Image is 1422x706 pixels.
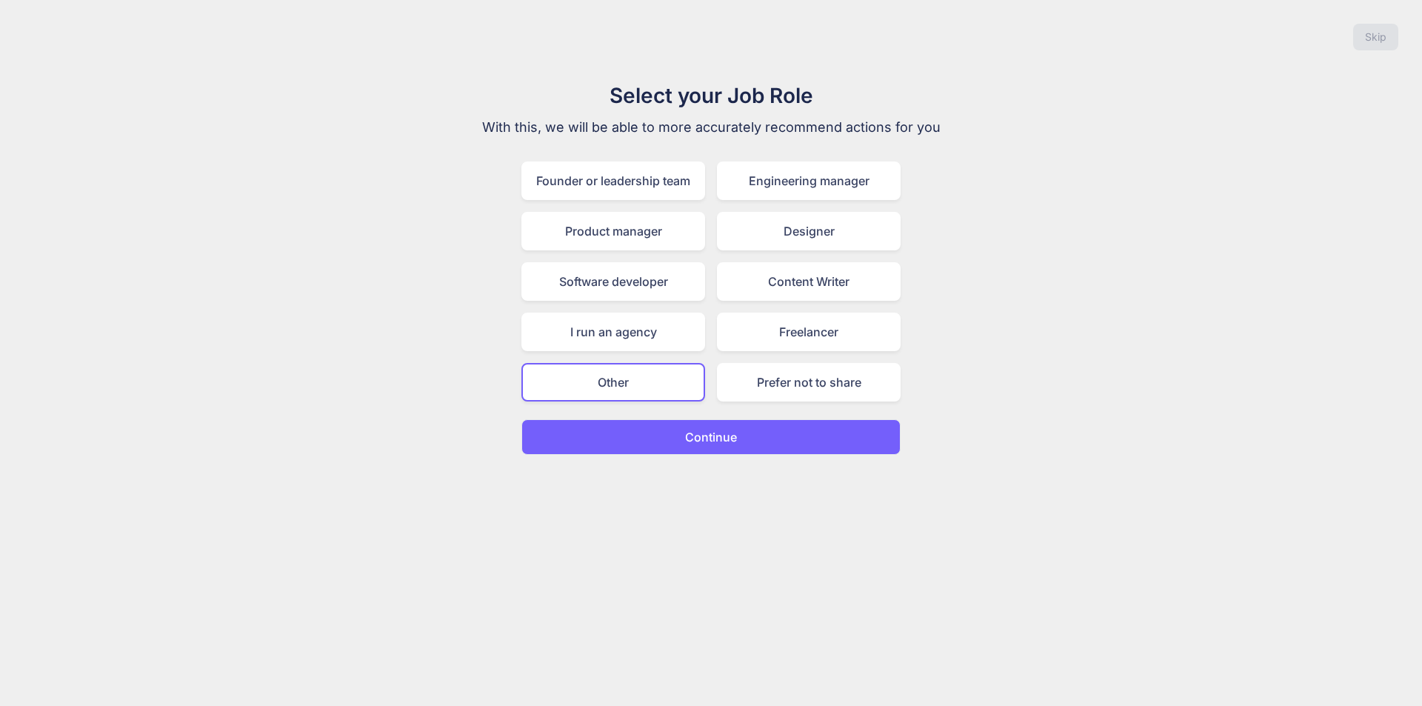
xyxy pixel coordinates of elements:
[462,80,960,111] h1: Select your Job Role
[521,262,705,301] div: Software developer
[521,363,705,402] div: Other
[521,419,901,455] button: Continue
[521,212,705,250] div: Product manager
[717,161,901,200] div: Engineering manager
[717,212,901,250] div: Designer
[685,428,737,446] p: Continue
[717,363,901,402] div: Prefer not to share
[521,313,705,351] div: I run an agency
[717,262,901,301] div: Content Writer
[462,117,960,138] p: With this, we will be able to more accurately recommend actions for you
[521,161,705,200] div: Founder or leadership team
[1353,24,1398,50] button: Skip
[717,313,901,351] div: Freelancer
